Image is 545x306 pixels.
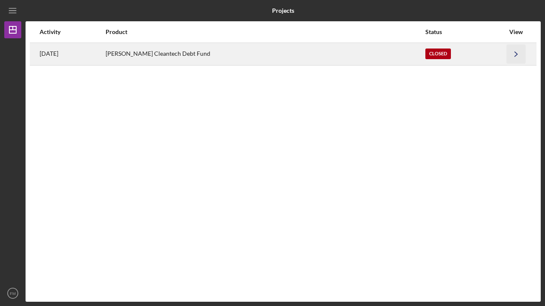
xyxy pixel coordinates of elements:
div: Activity [40,29,105,35]
div: Status [425,29,505,35]
time: 2023-01-30 07:57 [40,50,58,57]
div: Closed [425,49,451,59]
div: View [505,29,527,35]
div: [PERSON_NAME] Cleantech Debt Fund [106,43,425,65]
div: Product [106,29,425,35]
b: Projects [272,7,294,14]
text: FM [10,291,16,296]
button: FM [4,285,21,302]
